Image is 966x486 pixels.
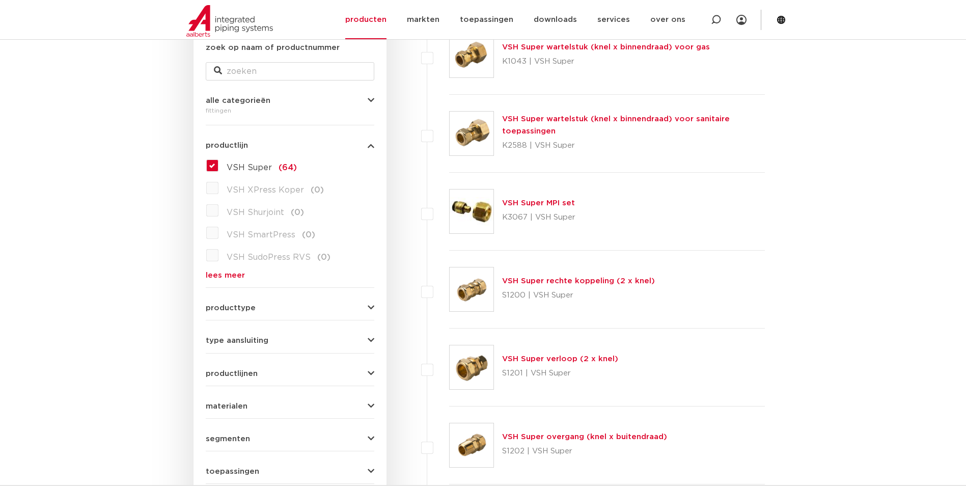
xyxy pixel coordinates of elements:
[206,142,248,149] span: productlijn
[450,345,493,389] img: Thumbnail for VSH Super verloop (2 x knel)
[450,34,493,77] img: Thumbnail for VSH Super wartelstuk (knel x binnendraad) voor gas
[206,402,374,410] button: materialen
[227,231,295,239] span: VSH SmartPress
[206,337,374,344] button: type aansluiting
[206,104,374,117] div: fittingen
[311,186,324,194] span: (0)
[450,423,493,467] img: Thumbnail for VSH Super overgang (knel x buitendraad)
[206,42,340,54] label: zoek op naam of productnummer
[291,208,304,217] span: (0)
[206,142,374,149] button: productlijn
[502,199,575,207] a: VSH Super MPI set
[502,355,618,363] a: VSH Super verloop (2 x knel)
[502,365,618,382] p: S1201 | VSH Super
[206,97,374,104] button: alle categorieën
[502,138,765,154] p: K2588 | VSH Super
[502,277,655,285] a: VSH Super rechte koppeling (2 x knel)
[227,208,284,217] span: VSH Shurjoint
[502,433,667,441] a: VSH Super overgang (knel x buitendraad)
[450,267,493,311] img: Thumbnail for VSH Super rechte koppeling (2 x knel)
[502,115,730,135] a: VSH Super wartelstuk (knel x binnendraad) voor sanitaire toepassingen
[206,97,270,104] span: alle categorieën
[206,468,259,475] span: toepassingen
[206,337,268,344] span: type aansluiting
[206,370,374,377] button: productlijnen
[302,231,315,239] span: (0)
[450,190,493,233] img: Thumbnail for VSH Super MPI set
[502,53,710,70] p: K1043 | VSH Super
[206,370,258,377] span: productlijnen
[227,253,311,261] span: VSH SudoPress RVS
[227,186,304,194] span: VSH XPress Koper
[206,62,374,80] input: zoeken
[502,443,667,460] p: S1202 | VSH Super
[227,164,272,172] span: VSH Super
[206,435,374,443] button: segmenten
[502,43,710,51] a: VSH Super wartelstuk (knel x binnendraad) voor gas
[206,272,374,279] a: lees meer
[502,287,655,304] p: S1200 | VSH Super
[206,304,256,312] span: producttype
[502,209,575,226] p: K3067 | VSH Super
[206,402,247,410] span: materialen
[450,112,493,155] img: Thumbnail for VSH Super wartelstuk (knel x binnendraad) voor sanitaire toepassingen
[206,435,250,443] span: segmenten
[279,164,297,172] span: (64)
[317,253,330,261] span: (0)
[206,468,374,475] button: toepassingen
[206,304,374,312] button: producttype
